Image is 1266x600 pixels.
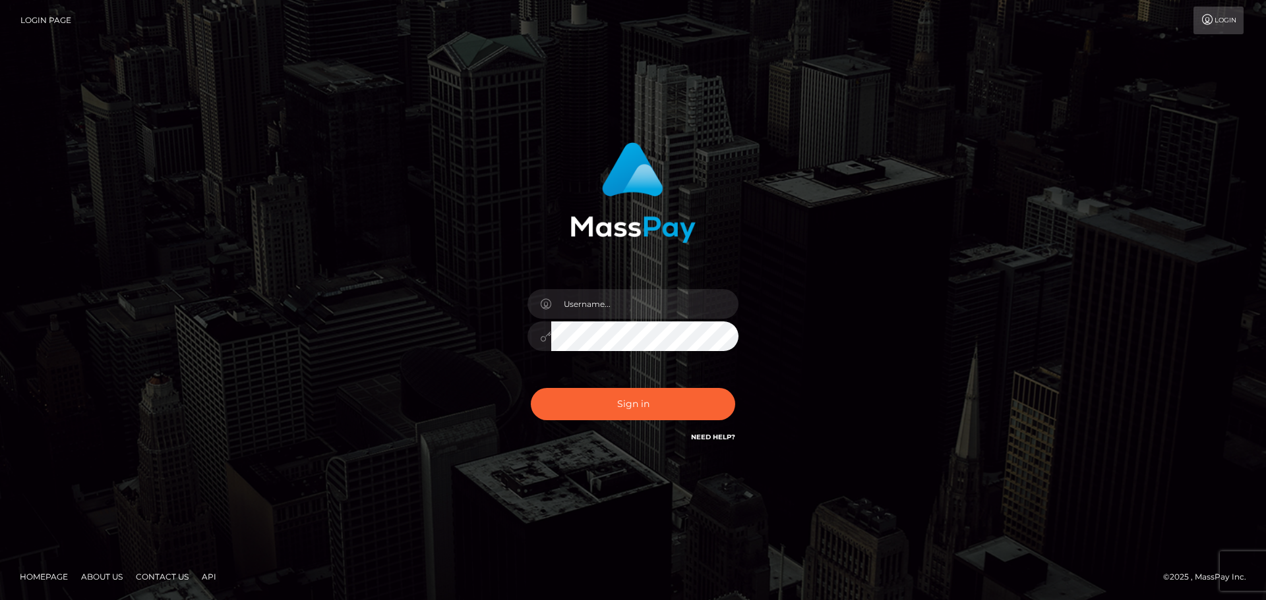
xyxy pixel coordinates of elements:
a: Homepage [15,566,73,587]
a: Need Help? [691,433,735,441]
a: Contact Us [131,566,194,587]
div: © 2025 , MassPay Inc. [1163,570,1256,584]
a: Login [1193,7,1244,34]
button: Sign in [531,388,735,420]
a: API [196,566,222,587]
a: Login Page [20,7,71,34]
img: MassPay Login [570,142,696,243]
input: Username... [551,289,738,319]
a: About Us [76,566,128,587]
